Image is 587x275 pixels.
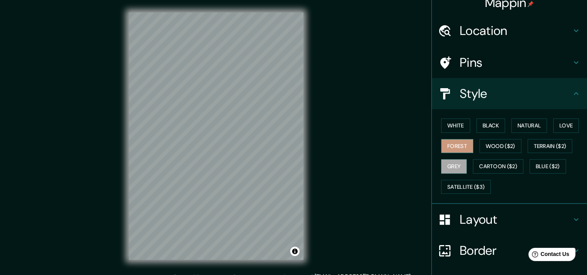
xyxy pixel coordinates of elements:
button: Toggle attribution [290,247,300,256]
div: Border [432,235,587,266]
h4: Border [460,243,571,258]
button: Cartoon ($2) [473,159,523,174]
h4: Location [460,23,571,38]
button: Wood ($2) [480,139,521,153]
h4: Pins [460,55,571,70]
div: Pins [432,47,587,78]
img: pin-icon.png [528,1,534,7]
button: Black [476,118,506,133]
iframe: Help widget launcher [518,245,578,266]
button: Terrain ($2) [528,139,573,153]
div: Style [432,78,587,109]
div: Layout [432,204,587,235]
h4: Layout [460,212,571,227]
canvas: Map [129,12,303,260]
button: Forest [441,139,473,153]
button: Natural [511,118,547,133]
button: Satellite ($3) [441,180,491,194]
button: White [441,118,470,133]
button: Blue ($2) [530,159,566,174]
button: Love [553,118,579,133]
button: Grey [441,159,467,174]
h4: Style [460,86,571,101]
div: Location [432,15,587,46]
